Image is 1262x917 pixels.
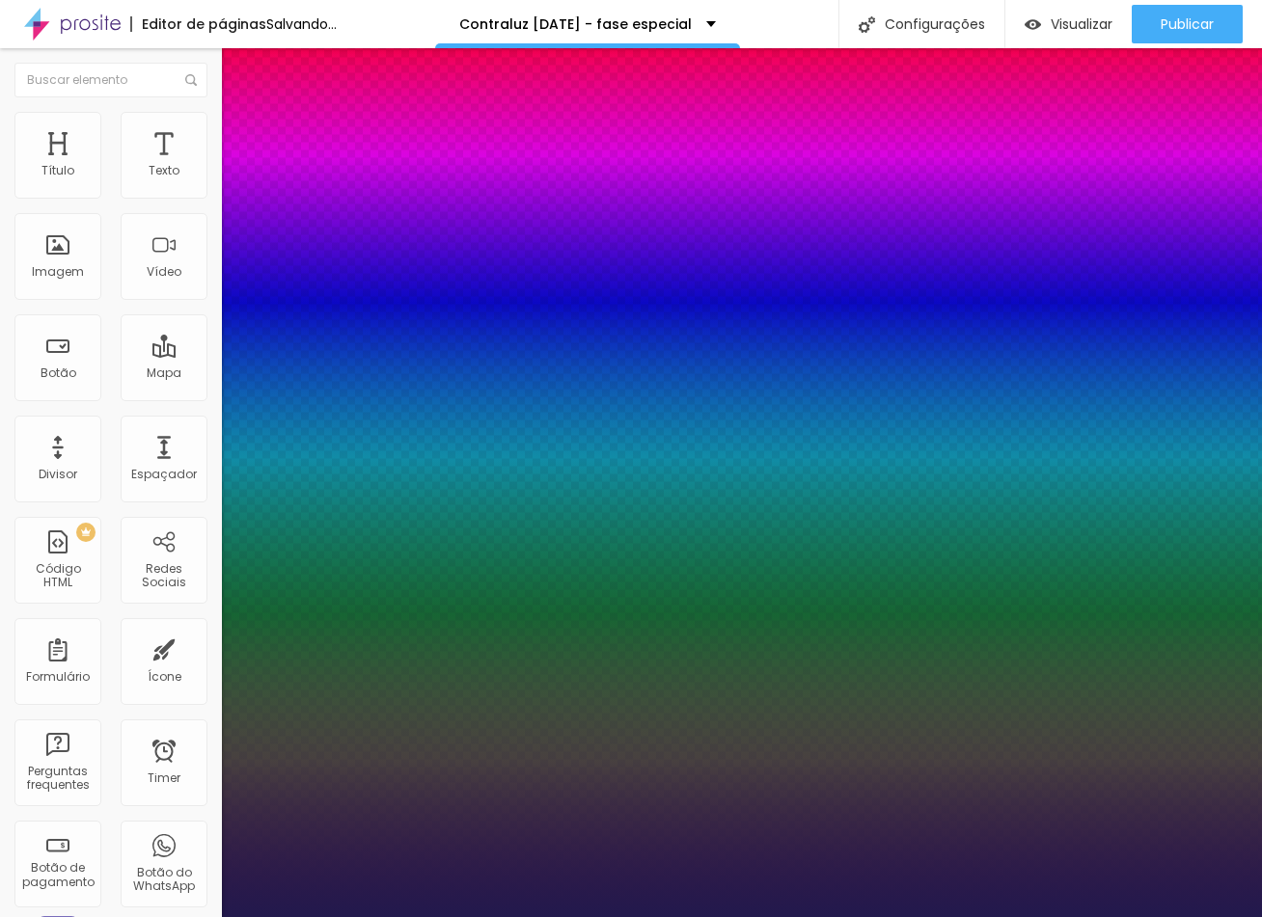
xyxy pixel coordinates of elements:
[459,16,692,32] p: Contraluz [DATE] - fase especial
[266,16,337,32] div: Salvando...
[32,265,84,279] div: Imagem
[1051,16,1112,32] span: Visualizar
[41,366,76,380] div: Botão
[131,468,197,481] div: Espaçador
[1005,5,1132,43] button: Visualizar
[149,164,179,177] div: Texto
[125,562,202,590] div: Redes Sociais
[125,866,202,894] div: Botão do WhatsApp
[39,468,77,481] div: Divisor
[185,74,197,86] img: Icone
[130,16,266,32] div: Editor de páginas
[148,771,180,785] div: Timer
[14,63,207,97] input: Buscar elemento
[1161,16,1214,32] span: Publicar
[859,16,875,33] img: Icone
[147,366,181,380] div: Mapa
[148,670,181,684] div: Ícone
[1025,16,1041,33] img: view-1.svg
[1132,5,1243,43] button: Publicar
[26,670,90,684] div: Formulário
[19,765,96,793] div: Perguntas frequentes
[147,265,181,279] div: Vídeo
[41,164,74,177] div: Título
[19,861,96,889] div: Botão de pagamento
[19,562,96,590] div: Código HTML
